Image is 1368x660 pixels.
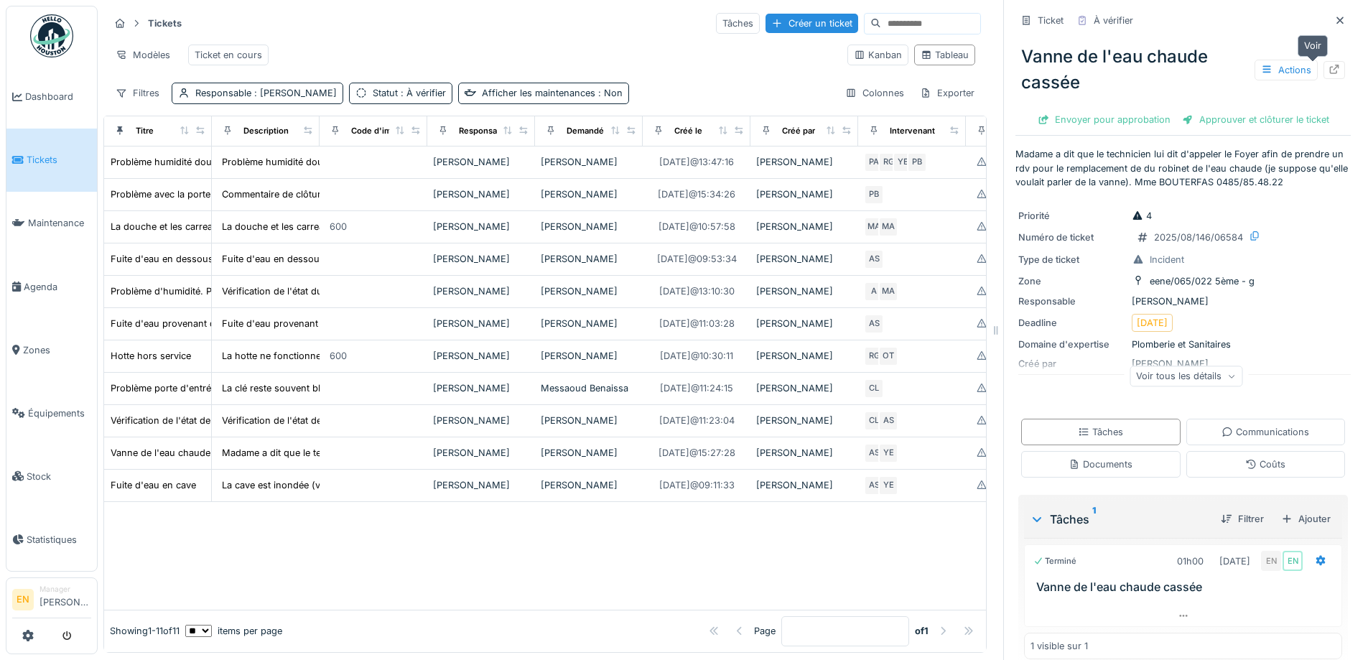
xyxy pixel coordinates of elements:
[136,125,154,137] div: Titre
[222,414,411,427] div: Vérification de l'état de l'évier robinet et l'...
[330,349,347,363] div: 600
[864,411,884,431] div: CL
[659,284,735,298] div: [DATE] @ 13:10:30
[1015,38,1351,101] div: Vanne de l'eau chaude cassée
[1150,274,1255,288] div: eene/065/022 5ème - g
[482,86,623,100] div: Afficher les maintenances
[1030,511,1209,528] div: Tâches
[541,155,637,169] div: [PERSON_NAME]
[756,478,852,492] div: [PERSON_NAME]
[541,381,637,395] div: Messaoud Benaissa
[756,446,852,460] div: [PERSON_NAME]
[1018,294,1348,308] div: [PERSON_NAME]
[657,252,737,266] div: [DATE] @ 09:53:34
[1298,35,1328,56] div: Voir
[659,317,735,330] div: [DATE] @ 11:03:28
[674,125,702,137] div: Créé le
[660,381,733,395] div: [DATE] @ 11:24:15
[222,478,369,492] div: La cave est inondée (voir photos)
[864,346,884,366] div: RG
[782,125,815,137] div: Créé par
[433,317,529,330] div: [PERSON_NAME]
[878,443,898,463] div: YE
[111,478,196,492] div: Fuite d'eau en cave
[111,414,325,427] div: Vérification de l'état de l'évier robinet et l'armoire
[864,217,884,237] div: MA
[1094,14,1133,27] div: À vérifier
[864,314,884,334] div: AS
[1283,551,1303,571] div: EN
[6,508,97,571] a: Statistiques
[1038,14,1064,27] div: Ticket
[756,220,852,233] div: [PERSON_NAME]
[1078,425,1123,439] div: Tâches
[756,381,852,395] div: [PERSON_NAME]
[222,381,439,395] div: La clé reste souvent bloquée dans la serrure, m...
[39,584,91,615] li: [PERSON_NAME]
[1177,554,1204,568] div: 01h00
[915,624,929,638] strong: of 1
[12,584,91,618] a: EN Manager[PERSON_NAME]
[111,284,292,298] div: Problème d'humidité. Plafond défectueux
[222,284,422,298] div: Vérification de l'état du plafond de la salle d...
[1018,274,1126,288] div: Zone
[541,220,637,233] div: [PERSON_NAME]
[6,129,97,192] a: Tickets
[12,589,34,610] li: EN
[541,317,637,330] div: [PERSON_NAME]
[28,216,91,230] span: Maintenance
[658,187,735,201] div: [DATE] @ 15:34:26
[27,153,91,167] span: Tickets
[1018,338,1126,351] div: Domaine d'expertise
[433,155,529,169] div: [PERSON_NAME]
[659,155,734,169] div: [DATE] @ 13:47:16
[6,445,97,508] a: Stock
[398,88,446,98] span: : À vérifier
[110,624,180,638] div: Showing 1 - 11 of 11
[1154,231,1243,244] div: 2025/08/146/06584
[222,155,450,169] div: Problème humidité douche dû au mauvais état d'e...
[659,414,735,427] div: [DATE] @ 11:23:04
[195,86,337,100] div: Responsable
[433,187,529,201] div: [PERSON_NAME]
[111,349,191,363] div: Hotte hors service
[878,346,898,366] div: OT
[1092,511,1096,528] sup: 1
[222,252,433,266] div: Fuite d'eau en dessous de l'évier de la cuisine...
[756,155,852,169] div: [PERSON_NAME]
[716,13,760,34] div: Tâches
[433,478,529,492] div: [PERSON_NAME]
[25,90,91,103] span: Dashboard
[459,125,509,137] div: Responsable
[766,14,858,33] div: Créer un ticket
[541,446,637,460] div: [PERSON_NAME]
[142,17,187,30] strong: Tickets
[6,255,97,318] a: Agenda
[1033,555,1076,567] div: Terminé
[24,280,91,294] span: Agenda
[1018,209,1126,223] div: Priorité
[111,381,292,395] div: Problème porte d'entrée de l'appartement
[864,475,884,496] div: AS
[864,443,884,463] div: AS
[6,318,97,381] a: Zones
[1215,509,1270,529] div: Filtrer
[878,475,898,496] div: YE
[195,48,262,62] div: Ticket en cours
[111,220,263,233] div: La douche et les carreaux bougent
[222,220,445,233] div: La douche et les carreaux de la douche bougent....
[433,284,529,298] div: [PERSON_NAME]
[351,125,424,137] div: Code d'imputation
[1015,147,1351,189] p: Madame a dit que le technicien lui dit d'appeler le Foyer afin de prendre un rdv pour le remplace...
[864,249,884,269] div: AS
[541,252,637,266] div: [PERSON_NAME]
[878,282,898,302] div: MA
[1018,294,1126,308] div: Responsable
[1132,209,1152,223] div: 4
[890,125,935,137] div: Intervenant
[433,446,529,460] div: [PERSON_NAME]
[659,446,735,460] div: [DATE] @ 15:27:28
[1018,253,1126,266] div: Type de ticket
[864,282,884,302] div: A
[864,185,884,205] div: PB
